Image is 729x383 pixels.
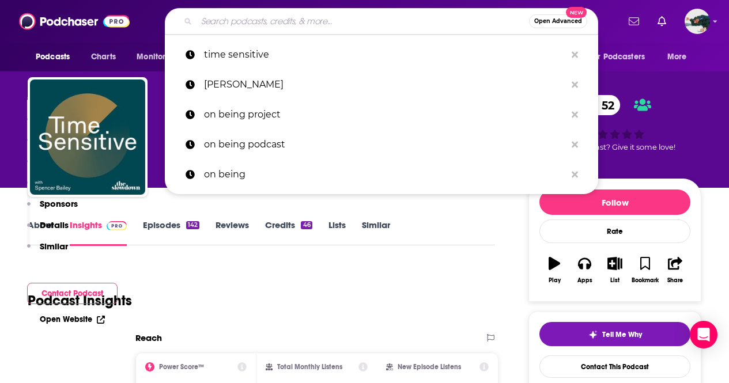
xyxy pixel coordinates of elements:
div: Search podcasts, credits, & more... [165,8,598,35]
a: Lists [328,219,346,246]
button: Contact Podcast [27,283,118,304]
p: on being project [204,100,566,130]
div: Share [667,277,683,284]
span: Open Advanced [534,18,582,24]
a: Charts [84,46,123,68]
a: time sensitive [165,40,598,70]
span: For Podcasters [590,49,645,65]
button: Details [27,219,69,241]
button: open menu [582,46,662,68]
a: on being project [165,100,598,130]
div: 46 [301,221,312,229]
a: Similar [362,219,390,246]
a: 52 [579,95,620,115]
h2: Reach [135,332,162,343]
img: User Profile [685,9,710,34]
div: 142 [186,221,199,229]
button: Share [660,249,690,291]
h2: Power Score™ [159,363,204,371]
p: krista tippett [204,70,566,100]
button: tell me why sparkleTell Me Why [539,322,690,346]
span: Monitoring [137,49,177,65]
button: open menu [28,46,85,68]
a: Open Website [40,314,105,324]
button: Follow [539,189,690,215]
div: Open Intercom Messenger [690,321,717,348]
p: on being [204,160,566,189]
img: Time Sensitive [30,79,145,195]
button: Open AdvancedNew [529,14,587,28]
a: Show notifications dropdown [624,12,644,31]
h2: New Episode Listens [398,363,461,371]
span: Charts [91,49,116,65]
button: List [600,249,630,291]
a: [PERSON_NAME] [165,70,598,100]
a: Contact This Podcast [539,355,690,378]
img: tell me why sparkle [588,330,598,339]
div: Apps [577,277,592,284]
button: Similar [27,241,68,262]
span: Logged in as fsg.publicity [685,9,710,34]
div: 52Good podcast? Give it some love! [528,88,701,159]
a: Credits46 [265,219,312,246]
h2: Total Monthly Listens [277,363,342,371]
p: on being podcast [204,130,566,160]
button: Apps [569,249,599,291]
p: time sensitive [204,40,566,70]
a: Show notifications dropdown [653,12,671,31]
div: Rate [539,219,690,243]
a: on being podcast [165,130,598,160]
div: Bookmark [632,277,659,284]
span: Podcasts [36,49,70,65]
div: Play [549,277,561,284]
a: on being [165,160,598,189]
button: open menu [659,46,701,68]
p: Details [40,219,69,230]
button: open menu [129,46,192,68]
span: Good podcast? Give it some love! [554,143,675,151]
button: Bookmark [630,249,660,291]
span: New [566,7,587,18]
span: More [667,49,687,65]
p: Similar [40,241,68,252]
a: Episodes142 [143,219,199,246]
span: 52 [590,95,620,115]
button: Play [539,249,569,291]
button: Show profile menu [685,9,710,34]
a: Reviews [216,219,249,246]
img: Podchaser - Follow, Share and Rate Podcasts [19,10,130,32]
input: Search podcasts, credits, & more... [197,12,529,31]
span: Tell Me Why [602,330,642,339]
div: List [610,277,620,284]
